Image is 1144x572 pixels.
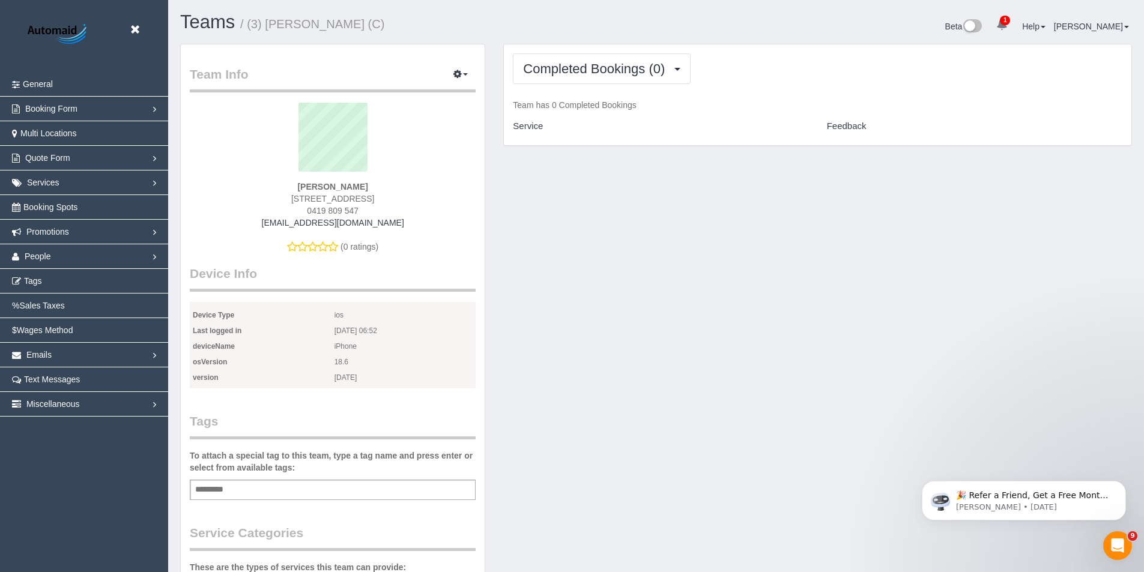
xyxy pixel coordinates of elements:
[334,370,476,385] span: [DATE]
[190,65,476,92] legend: Team Info
[1022,22,1046,31] a: Help
[17,325,73,335] span: Wages Method
[513,99,1122,111] p: Team has 0 Completed Bookings
[26,399,80,409] span: Miscellaneous
[240,17,385,31] small: / (3) [PERSON_NAME] (C)
[1000,16,1010,25] span: 1
[193,311,234,319] b: Device Type
[23,202,77,212] span: Booking Spots
[523,61,671,76] span: Completed Bookings (0)
[513,121,808,131] h4: Service
[334,354,476,370] span: 18.6
[19,301,64,310] span: Sales Taxes
[307,206,359,215] span: 0419 809 547
[193,358,227,366] b: osVersion
[190,103,476,265] div: (0 ratings)
[26,227,69,236] span: Promotions
[334,323,476,339] span: [DATE] 06:52
[513,53,691,84] button: Completed Bookings (0)
[945,22,982,31] a: Beta
[990,12,1014,38] a: 1
[1103,531,1132,560] iframe: Intercom live chat
[1054,22,1129,31] a: [PERSON_NAME]
[1128,531,1137,541] span: 9
[20,128,76,138] span: Multi Locations
[291,194,374,203] span: [STREET_ADDRESS]
[827,121,1122,131] h4: Feedback
[193,373,219,382] b: version
[26,350,52,360] span: Emails
[21,21,96,48] img: Automaid Logo
[180,11,235,32] a: Teams
[25,153,70,163] span: Quote Form
[193,327,241,335] b: Last logged in
[334,339,476,354] span: iPhone
[962,19,982,35] img: New interface
[25,251,51,261] span: People
[24,276,42,286] span: Tags
[23,79,53,89] span: General
[190,524,476,551] legend: Service Categories
[334,307,476,323] span: ios
[25,104,77,113] span: Booking Form
[190,450,476,474] label: To attach a special tag to this team, type a tag name and press enter or select from available tags:
[190,412,476,439] legend: Tags
[262,218,404,227] a: [EMAIL_ADDRESS][DOMAIN_NAME]
[904,456,1144,540] iframe: Intercom notifications message
[27,178,59,187] span: Services
[297,182,368,191] strong: [PERSON_NAME]
[193,342,235,351] b: deviceName
[24,375,80,384] span: Text Messages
